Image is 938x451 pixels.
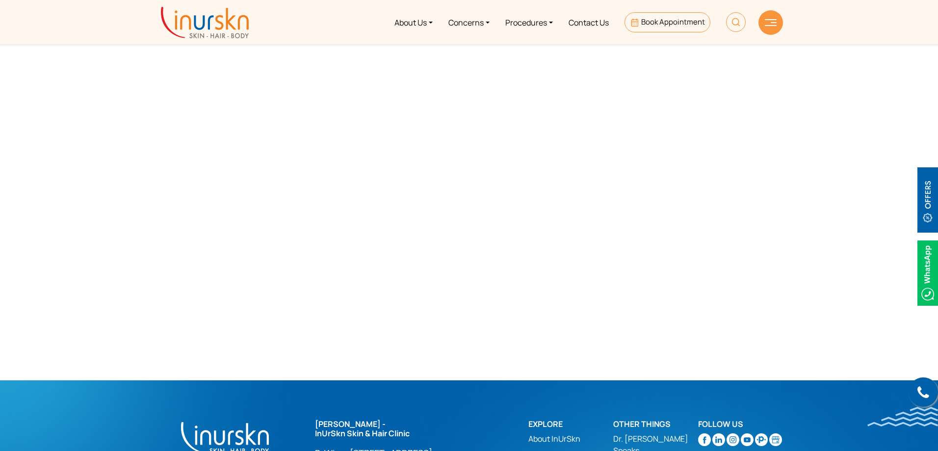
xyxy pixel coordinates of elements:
[441,4,497,41] a: Concerns
[726,12,746,32] img: HeaderSearch
[625,12,710,32] a: Book Appointment
[755,433,768,446] img: sejal-saheta-dermatologist
[741,433,754,446] img: youtube
[917,167,938,233] img: offerBt
[315,420,477,438] h2: [PERSON_NAME] - InUrSkn Skin & Hair Clinic
[528,420,613,429] h2: Explore
[161,7,249,38] img: inurskn-logo
[867,407,938,426] img: bluewave
[641,17,705,27] span: Book Appointment
[497,4,561,41] a: Procedures
[727,433,739,446] img: instagram
[528,433,613,445] a: About InUrSkn
[698,433,711,446] img: facebook
[765,19,777,26] img: hamLine.svg
[769,433,782,446] img: Skin-and-Hair-Clinic
[561,4,617,41] a: Contact Us
[917,266,938,277] a: Whatsappicon
[917,240,938,306] img: Whatsappicon
[698,420,783,429] h2: Follow Us
[387,4,441,41] a: About Us
[613,420,698,429] h2: Other Things
[712,433,725,446] img: linkedin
